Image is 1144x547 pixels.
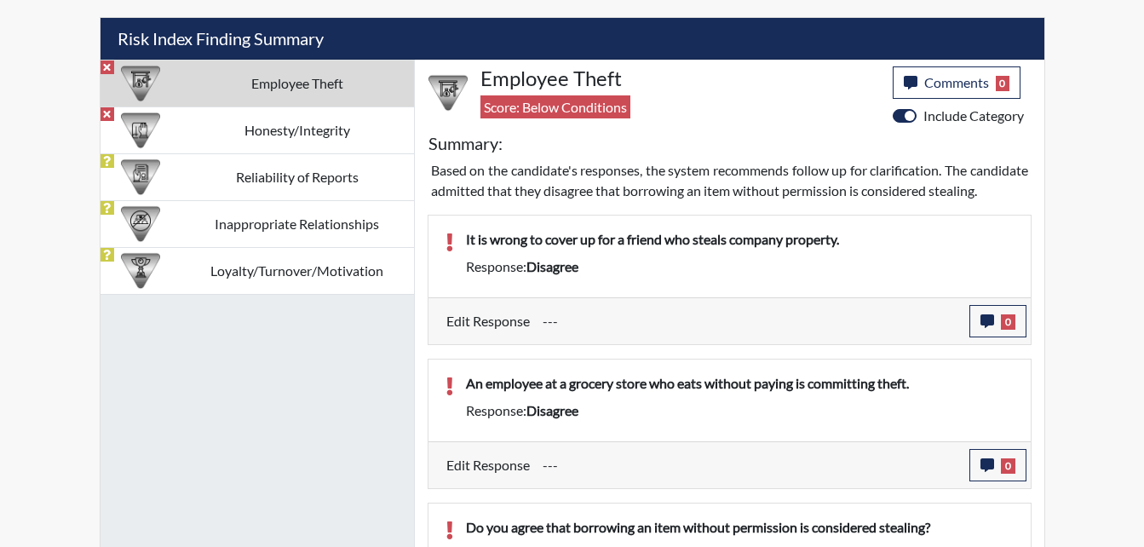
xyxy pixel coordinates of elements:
[121,251,160,291] img: CATEGORY%20ICON-17.40ef8247.png
[466,229,1014,250] p: It is wrong to cover up for a friend who steals company property.
[924,74,989,90] span: Comments
[969,449,1026,481] button: 0
[181,60,414,107] td: Employee Theft
[453,400,1026,421] div: Response:
[428,133,503,153] h5: Summary:
[428,73,468,112] img: CATEGORY%20ICON-07.58b65e52.png
[466,373,1014,394] p: An employee at a grocery store who eats without paying is committing theft.
[969,305,1026,337] button: 0
[121,204,160,244] img: CATEGORY%20ICON-14.139f8ef7.png
[923,106,1024,126] label: Include Category
[1001,458,1015,474] span: 0
[181,247,414,294] td: Loyalty/Turnover/Motivation
[446,449,530,481] label: Edit Response
[530,449,969,481] div: Update the test taker's response, the change might impact the score
[121,158,160,197] img: CATEGORY%20ICON-20.4a32fe39.png
[431,160,1028,201] p: Based on the candidate's responses, the system recommends follow up for clarification. The candid...
[480,66,880,91] h4: Employee Theft
[181,107,414,153] td: Honesty/Integrity
[526,258,578,274] span: disagree
[101,18,1044,60] h5: Risk Index Finding Summary
[996,76,1010,91] span: 0
[893,66,1021,99] button: Comments0
[1001,314,1015,330] span: 0
[181,200,414,247] td: Inappropriate Relationships
[526,402,578,418] span: disagree
[446,305,530,337] label: Edit Response
[181,153,414,200] td: Reliability of Reports
[121,64,160,103] img: CATEGORY%20ICON-07.58b65e52.png
[530,305,969,337] div: Update the test taker's response, the change might impact the score
[480,95,630,118] span: Score: Below Conditions
[466,517,1014,538] p: Do you agree that borrowing an item without permission is considered stealing?
[453,256,1026,277] div: Response:
[121,111,160,150] img: CATEGORY%20ICON-11.a5f294f4.png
